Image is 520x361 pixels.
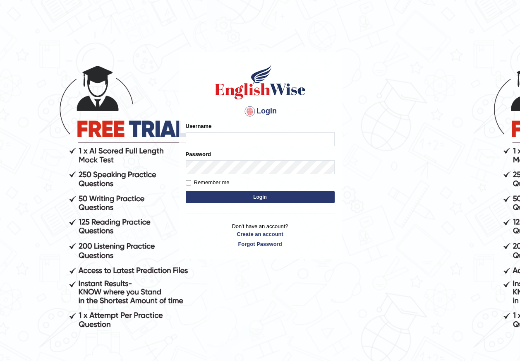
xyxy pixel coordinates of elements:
[186,191,335,203] button: Login
[186,105,335,118] h4: Login
[186,178,230,187] label: Remember me
[186,222,335,248] p: Don't have an account?
[213,63,307,101] img: Logo of English Wise sign in for intelligent practice with AI
[186,150,211,158] label: Password
[186,180,191,185] input: Remember me
[186,230,335,238] a: Create an account
[186,122,212,130] label: Username
[186,240,335,248] a: Forgot Password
